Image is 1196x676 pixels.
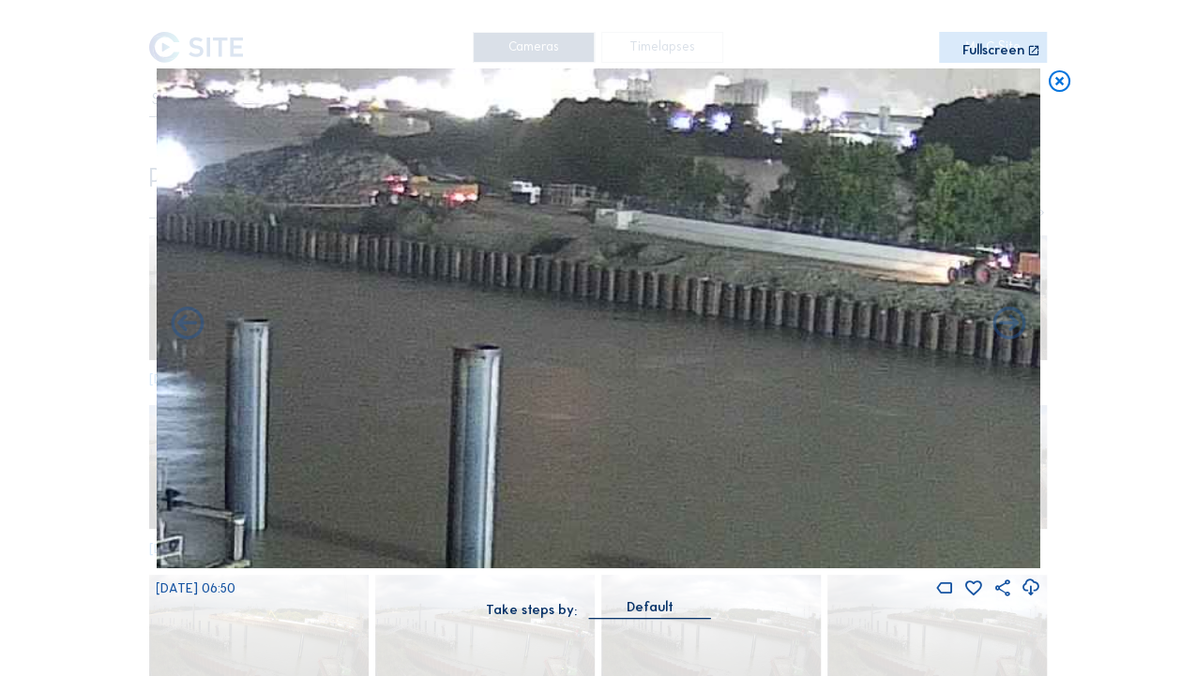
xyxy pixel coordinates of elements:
[168,305,207,344] i: Forward
[486,604,577,617] div: Take steps by:
[156,580,235,596] span: [DATE] 06:50
[156,68,1040,568] img: Image
[989,305,1028,344] i: Back
[962,44,1024,58] div: Fullscreen
[588,599,710,619] div: Default
[626,599,673,616] div: Default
